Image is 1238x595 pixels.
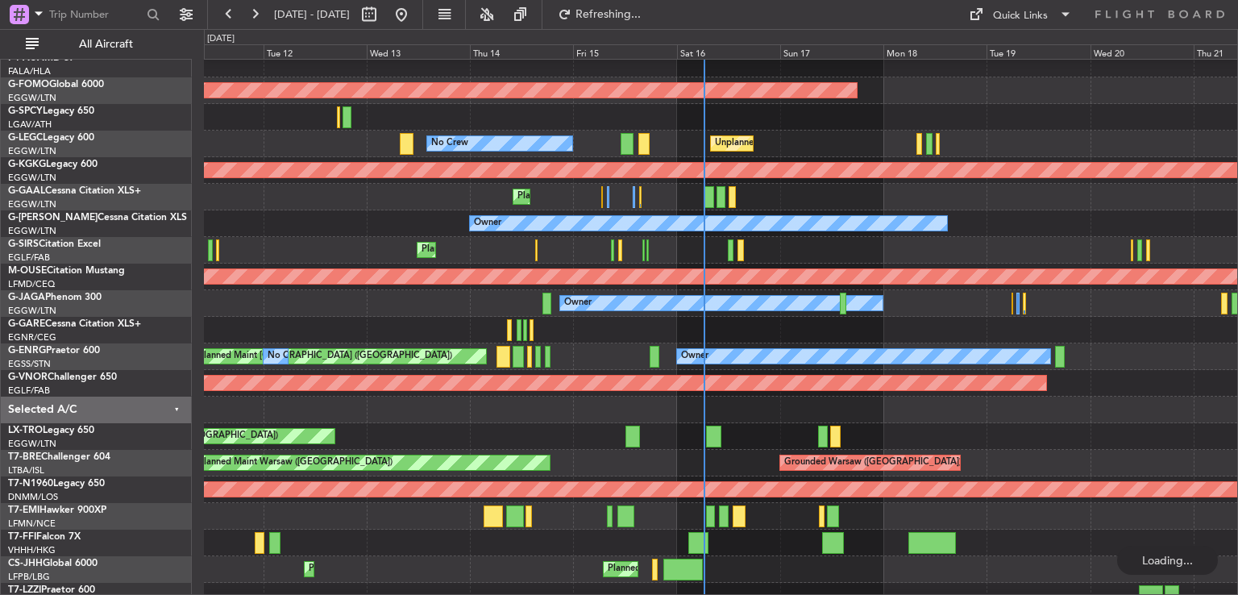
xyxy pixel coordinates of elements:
[8,80,49,89] span: G-FOMO
[8,225,56,237] a: EGGW/LTN
[8,198,56,210] a: EGGW/LTN
[367,44,470,59] div: Wed 13
[8,186,45,196] span: G-GAAL
[993,8,1048,24] div: Quick Links
[198,451,393,475] div: Planned Maint Warsaw ([GEOGRAPHIC_DATA])
[8,186,141,196] a: G-GAALCessna Citation XLS+
[8,213,187,223] a: G-[PERSON_NAME]Cessna Citation XLS
[677,44,780,59] div: Sat 16
[8,106,94,116] a: G-SPCYLegacy 650
[8,438,56,450] a: EGGW/LTN
[1117,546,1218,575] div: Loading...
[274,7,350,22] span: [DATE] - [DATE]
[264,44,367,59] div: Tue 12
[8,80,104,89] a: G-FOMOGlobal 6000
[268,344,305,368] div: No Crew
[8,92,56,104] a: EGGW/LTN
[8,506,39,515] span: T7-EMI
[8,252,50,264] a: EGLF/FAB
[18,31,175,57] button: All Aircraft
[8,160,98,169] a: G-KGKGLegacy 600
[8,293,45,302] span: G-JAGA
[8,346,100,356] a: G-ENRGPraetor 600
[8,426,94,435] a: LX-TROLegacy 650
[8,491,58,503] a: DNMM/LOS
[422,238,675,262] div: Planned Maint [GEOGRAPHIC_DATA] ([GEOGRAPHIC_DATA])
[883,44,987,59] div: Mon 18
[198,344,452,368] div: Planned Maint [GEOGRAPHIC_DATA] ([GEOGRAPHIC_DATA])
[8,239,39,249] span: G-SIRS
[8,452,110,462] a: T7-BREChallenger 604
[1091,44,1194,59] div: Wed 20
[573,44,676,59] div: Fri 15
[8,239,101,249] a: G-SIRSCitation Excel
[8,559,43,568] span: CS-JHH
[42,39,170,50] span: All Aircraft
[8,518,56,530] a: LFMN/NCE
[431,131,468,156] div: No Crew
[8,372,117,382] a: G-VNORChallenger 650
[8,372,48,382] span: G-VNOR
[8,106,43,116] span: G-SPCY
[8,331,56,343] a: EGNR/CEG
[8,559,98,568] a: CS-JHHGlobal 6000
[49,2,142,27] input: Trip Number
[784,451,962,475] div: Grounded Warsaw ([GEOGRAPHIC_DATA])
[8,346,46,356] span: G-ENRG
[681,344,708,368] div: Owner
[517,185,576,209] div: Planned Maint
[8,133,43,143] span: G-LEGC
[309,557,563,581] div: Planned Maint [GEOGRAPHIC_DATA] ([GEOGRAPHIC_DATA])
[8,358,51,370] a: EGSS/STN
[8,571,50,583] a: LFPB/LBG
[8,506,106,515] a: T7-EMIHawker 900XP
[564,291,592,315] div: Owner
[8,278,55,290] a: LFMD/CEQ
[8,145,56,157] a: EGGW/LTN
[8,172,56,184] a: EGGW/LTN
[8,213,98,223] span: G-[PERSON_NAME]
[8,160,46,169] span: G-KGKG
[8,464,44,476] a: LTBA/ISL
[8,479,105,489] a: T7-N1960Legacy 650
[160,44,264,59] div: Mon 11
[474,211,501,235] div: Owner
[550,2,647,27] button: Refreshing...
[961,2,1080,27] button: Quick Links
[987,44,1090,59] div: Tue 19
[715,131,980,156] div: Unplanned Maint [GEOGRAPHIC_DATA] ([GEOGRAPHIC_DATA])
[8,65,51,77] a: FALA/HLA
[8,266,47,276] span: M-OUSE
[8,532,36,542] span: T7-FFI
[8,319,141,329] a: G-GARECessna Citation XLS+
[470,44,573,59] div: Thu 14
[8,452,41,462] span: T7-BRE
[608,557,862,581] div: Planned Maint [GEOGRAPHIC_DATA] ([GEOGRAPHIC_DATA])
[8,479,53,489] span: T7-N1960
[8,532,81,542] a: T7-FFIFalcon 7X
[8,119,52,131] a: LGAV/ATH
[8,319,45,329] span: G-GARE
[575,9,642,20] span: Refreshing...
[8,133,94,143] a: G-LEGCLegacy 600
[780,44,883,59] div: Sun 17
[8,585,41,595] span: T7-LZZI
[207,32,235,46] div: [DATE]
[8,426,43,435] span: LX-TRO
[8,293,102,302] a: G-JAGAPhenom 300
[8,544,56,556] a: VHHH/HKG
[8,385,50,397] a: EGLF/FAB
[8,266,125,276] a: M-OUSECitation Mustang
[8,585,95,595] a: T7-LZZIPraetor 600
[8,305,56,317] a: EGGW/LTN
